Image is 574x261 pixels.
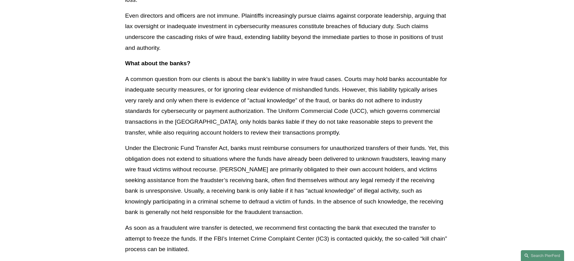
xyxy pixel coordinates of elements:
a: Search this site [521,250,564,261]
p: Under the Electronic Fund Transfer Act, banks must reimburse consumers for unauthorized transfers... [125,143,449,218]
strong: What about the banks? [125,60,190,66]
p: Even directors and officers are not immune. Plaintiffs increasingly pursue claims against corpora... [125,11,449,53]
p: A common question from our clients is about the bank’s liability in wire fraud cases. Courts may ... [125,74,449,138]
p: As soon as a fraudulent wire transfer is detected, we recommend first contacting the bank that ex... [125,223,449,255]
